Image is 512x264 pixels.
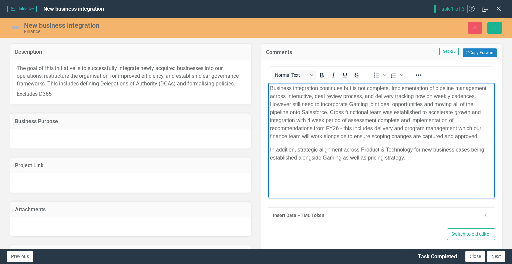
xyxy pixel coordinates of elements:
[339,70,351,80] button: Underline
[463,48,497,57] button: Copy Forward
[465,251,485,262] button: Close
[268,83,495,199] iframe: Rich Text Area
[17,65,244,89] p: The goal of this initiative is to successfully integrate newly acquired businesses into our opera...
[7,6,37,12] span: Initiative
[10,22,21,33] img: Not Defined
[15,49,246,55] h3: Description
[15,118,246,124] h3: Business Purpose
[439,48,459,55] span: Sep-25
[275,72,308,78] span: Normal Text
[447,228,495,240] button: Switch to old editor
[273,212,480,219] div: Insert Data HTML Token
[487,251,505,262] button: Next
[15,207,246,213] h3: Attachments
[371,70,387,80] div: Bullet list
[24,22,285,29] div: New business integration
[17,89,244,98] p: Excludes D365
[24,29,285,34] div: Finance
[351,70,362,80] button: Strikethrough
[15,163,246,169] h3: Project Link
[418,253,457,261] div: Task Completed
[434,5,468,13] span: Task 1 of 3
[266,49,337,55] h3: Comments
[43,6,104,12] span: New business integration
[328,70,339,80] button: Italic
[413,70,424,80] button: Reveal or hide additional toolbar items
[7,251,33,262] button: Previous
[272,70,316,80] button: Block Normal Text
[388,70,404,80] div: Numbered list
[316,70,327,80] button: Bold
